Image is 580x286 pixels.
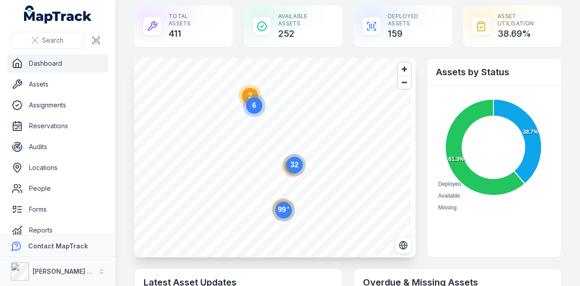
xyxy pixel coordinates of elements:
[395,237,412,254] button: Switch to Satellite View
[278,205,290,213] text: 99
[7,138,108,156] a: Audits
[438,204,457,211] span: Missing
[7,221,108,239] a: Reports
[33,267,107,275] strong: [PERSON_NAME] Group
[7,75,108,93] a: Assets
[7,200,108,218] a: Forms
[7,179,108,198] a: People
[11,32,84,49] button: Search
[252,102,256,109] text: 6
[42,36,63,45] span: Search
[438,181,461,187] span: Deployed
[398,63,411,76] button: Zoom in
[287,205,290,210] tspan: +
[7,159,108,177] a: Locations
[7,117,108,135] a: Reservations
[290,161,299,169] text: 32
[7,54,108,73] a: Dashboard
[28,242,88,250] strong: Contact MapTrack
[134,58,411,257] canvas: Map
[436,66,552,78] h2: Assets by Status
[438,193,460,199] span: Available
[24,5,92,24] a: MapTrack
[7,96,108,114] a: Assignments
[398,76,411,89] button: Zoom out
